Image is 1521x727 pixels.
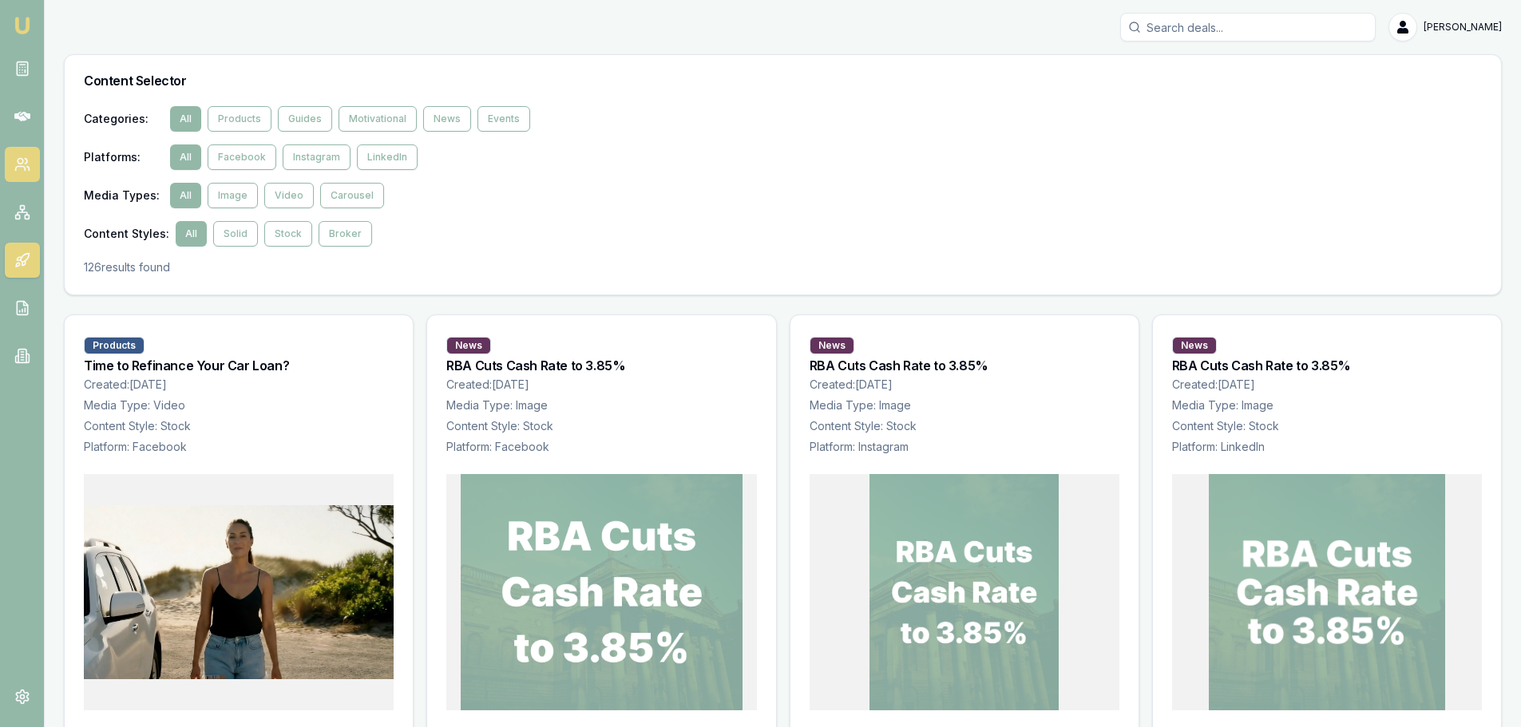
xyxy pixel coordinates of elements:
p: Content Style: Stock [446,418,756,434]
span: Content Styles : [84,226,169,242]
button: News [423,106,471,132]
span: Media Types : [84,188,164,203]
div: Products [84,337,145,354]
p: Platform: Facebook [84,439,394,455]
button: Solid [213,221,258,247]
img: RBA Cuts Cash Rate to 3.85% [1209,474,1445,710]
span: Platforms : [84,149,164,165]
input: Search deals [1120,13,1376,41]
h3: RBA Cuts Cash Rate to 3.85% [1172,359,1482,372]
p: Content Style: Stock [1172,418,1482,434]
button: LinkedIn [357,144,418,170]
h3: Content Selector [84,74,1482,87]
button: Motivational [339,106,417,132]
p: Media Type: Image [1172,397,1482,413]
p: Platform: LinkedIn [1172,439,1482,455]
button: All [170,106,201,132]
p: Created: [DATE] [810,377,1119,393]
p: Content Style: Stock [84,418,394,434]
p: Media Type: Video [84,397,394,413]
p: Created: [DATE] [1172,377,1482,393]
div: News [446,337,491,354]
button: All [170,183,201,208]
span: [PERSON_NAME] [1424,21,1502,34]
img: RBA Cuts Cash Rate to 3.85% [461,474,743,710]
p: 126 results found [84,259,1482,275]
button: Video [264,183,314,208]
p: Content Style: Stock [810,418,1119,434]
button: All [176,221,207,247]
div: News [810,337,854,354]
button: Broker [319,221,372,247]
button: Guides [278,106,332,132]
button: Stock [264,221,312,247]
img: Time to Refinance Your Car Loan? [84,474,394,710]
p: Platform: Facebook [446,439,756,455]
p: Media Type: Image [446,397,756,413]
button: Carousel [320,183,384,208]
p: Created: [DATE] [84,377,394,393]
h3: RBA Cuts Cash Rate to 3.85% [446,359,756,372]
button: Image [208,183,258,208]
button: Events [477,106,530,132]
h3: Time to Refinance Your Car Loan? [84,359,394,372]
p: Media Type: Image [810,397,1119,413]
button: Products [208,106,271,132]
img: RBA Cuts Cash Rate to 3.85% [869,474,1059,710]
h3: RBA Cuts Cash Rate to 3.85% [810,359,1119,372]
button: Instagram [283,144,351,170]
button: Facebook [208,144,276,170]
button: All [170,144,201,170]
p: Created: [DATE] [446,377,756,393]
div: News [1172,337,1217,354]
span: Categories : [84,111,164,127]
img: emu-icon-u.png [13,16,32,35]
p: Platform: Instagram [810,439,1119,455]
